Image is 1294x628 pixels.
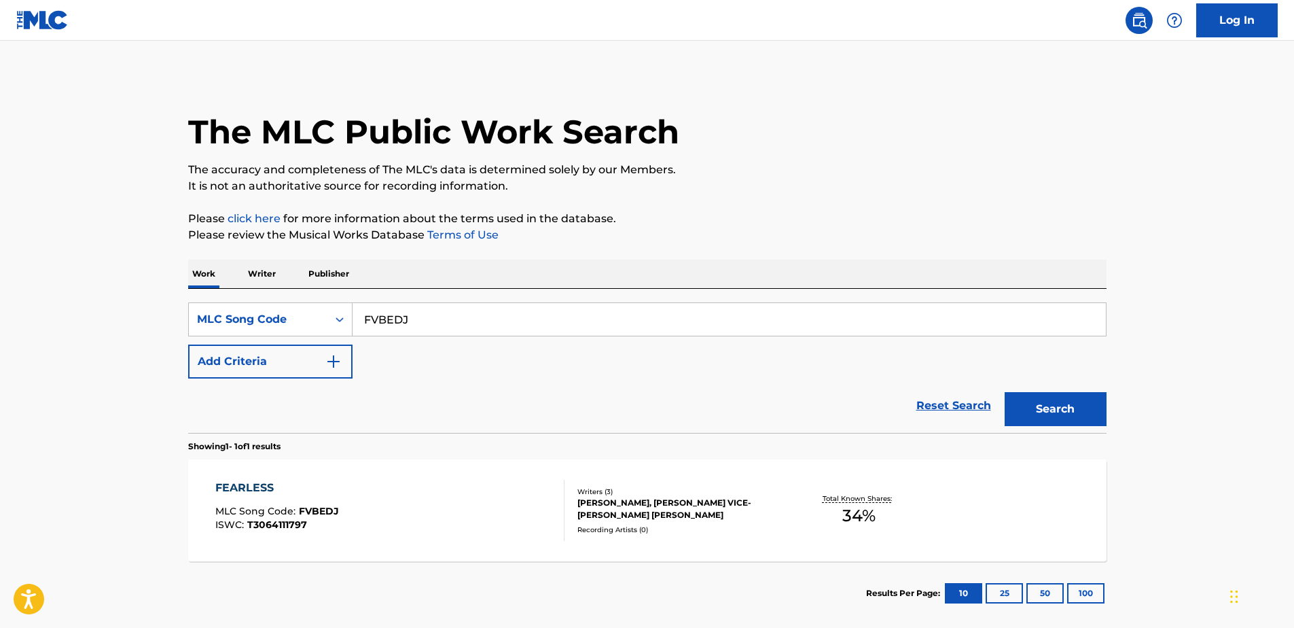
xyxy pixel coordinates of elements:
button: 10 [945,583,982,604]
a: Public Search [1126,7,1153,34]
div: FEARLESS [215,480,339,496]
p: Publisher [304,260,353,288]
button: Search [1005,392,1107,426]
span: ISWC : [215,519,247,531]
p: Results Per Page: [866,587,943,599]
img: 9d2ae6d4665cec9f34b9.svg [325,353,342,370]
form: Search Form [188,302,1107,433]
span: 34 % [842,504,876,528]
button: 25 [986,583,1023,604]
a: click here [228,212,281,225]
p: Please review the Musical Works Database [188,227,1107,243]
a: Reset Search [910,391,998,421]
iframe: Chat Widget [1226,563,1294,628]
div: Drag [1230,576,1238,617]
img: MLC Logo [16,10,69,30]
button: 50 [1026,583,1064,604]
div: Writers ( 3 ) [577,487,783,497]
h1: The MLC Public Work Search [188,111,679,152]
img: help [1166,12,1183,29]
p: Showing 1 - 1 of 1 results [188,440,281,453]
button: 100 [1067,583,1104,604]
div: Recording Artists ( 0 ) [577,525,783,535]
div: [PERSON_NAME], [PERSON_NAME] VICE-[PERSON_NAME] [PERSON_NAME] [577,497,783,521]
span: FVBEDJ [299,505,339,517]
p: It is not an authoritative source for recording information. [188,178,1107,194]
p: Total Known Shares: [823,493,895,504]
span: T3064111797 [247,519,307,531]
p: Writer [244,260,280,288]
div: Help [1161,7,1188,34]
a: Log In [1196,3,1278,37]
button: Add Criteria [188,345,353,379]
p: The accuracy and completeness of The MLC's data is determined solely by our Members. [188,162,1107,178]
a: Terms of Use [425,228,499,241]
img: search [1131,12,1147,29]
div: MLC Song Code [197,311,319,328]
span: MLC Song Code : [215,505,299,517]
p: Please for more information about the terms used in the database. [188,211,1107,227]
p: Work [188,260,219,288]
a: FEARLESSMLC Song Code:FVBEDJISWC:T3064111797Writers (3)[PERSON_NAME], [PERSON_NAME] VICE-[PERSON_... [188,459,1107,561]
